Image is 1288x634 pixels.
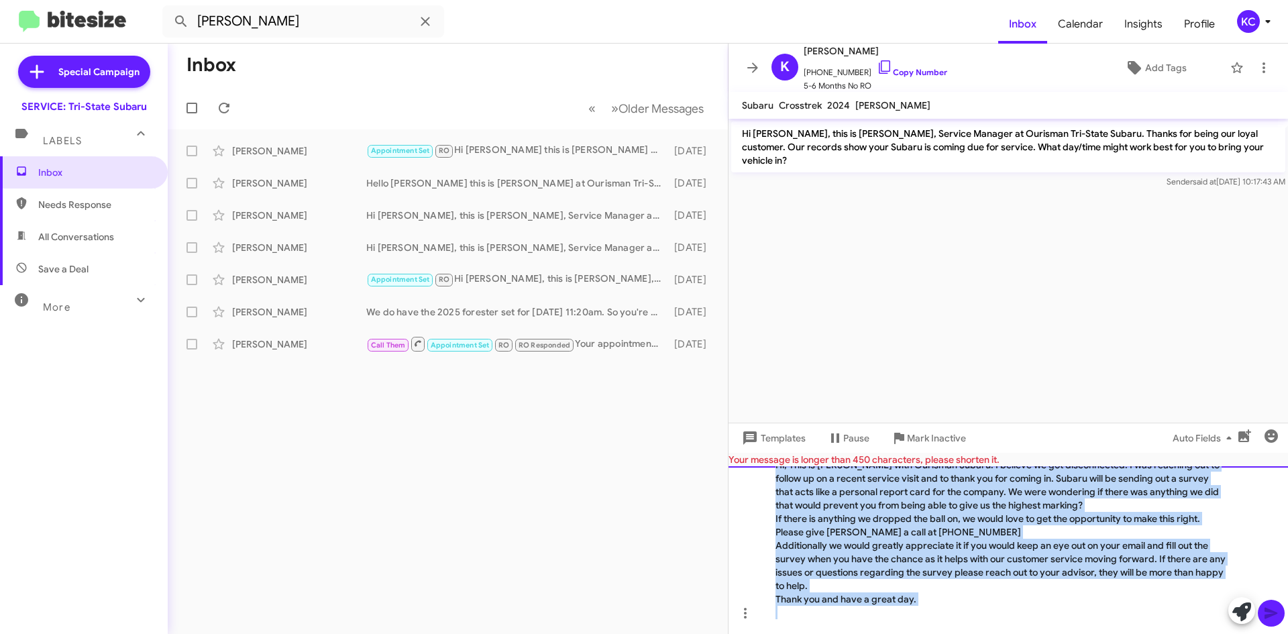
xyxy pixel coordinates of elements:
[775,512,1228,539] div: If there is anything we dropped the ball on, we would love to get the opportunity to make this ri...
[371,146,430,155] span: Appointment Set
[371,341,406,350] span: Call Them
[43,135,82,147] span: Labels
[827,99,850,111] span: 2024
[804,59,947,79] span: [PHONE_NUMBER]
[1173,426,1237,450] span: Auto Fields
[667,176,717,190] div: [DATE]
[731,121,1285,172] p: Hi [PERSON_NAME], this is [PERSON_NAME], Service Manager at Ourisman Tri-State Subaru. Thanks for...
[366,209,667,222] div: Hi [PERSON_NAME], this is [PERSON_NAME], Service Manager at Ourisman Tri-State Subaru. Thanks for...
[43,301,70,313] span: More
[1114,5,1173,44] a: Insights
[519,341,570,350] span: RO Responded
[816,426,880,450] button: Pause
[611,100,619,117] span: »
[804,79,947,93] span: 5-6 Months No RO
[739,426,806,450] span: Templates
[1162,426,1248,450] button: Auto Fields
[439,146,449,155] span: RO
[371,275,430,284] span: Appointment Set
[775,539,1228,592] div: Additionally we would greatly appreciate it if you would keep an eye out on your email and fill o...
[880,426,977,450] button: Mark Inactive
[1173,5,1226,44] a: Profile
[729,453,1288,466] div: Your message is longer than 450 characters, please shorten it.
[431,341,490,350] span: Appointment Set
[667,144,717,158] div: [DATE]
[1226,10,1273,33] button: KC
[843,426,869,450] span: Pause
[729,426,816,450] button: Templates
[1047,5,1114,44] a: Calendar
[498,341,509,350] span: RO
[775,592,1228,606] div: Thank you and have a great day.
[38,262,89,276] span: Save a Deal
[162,5,444,38] input: Search
[232,176,366,190] div: [PERSON_NAME]
[366,143,667,158] div: Hi [PERSON_NAME] this is [PERSON_NAME] at Ourisman Tri-State Subaru. I wanted to check in with yo...
[1086,56,1224,80] button: Add Tags
[1145,56,1187,80] span: Add Tags
[779,99,822,111] span: Crosstrek
[366,176,667,190] div: Hello [PERSON_NAME] this is [PERSON_NAME] at Ourisman Tri-State Subaru. I just wanted to follow u...
[603,95,712,122] button: Next
[855,99,930,111] span: [PERSON_NAME]
[18,56,150,88] a: Special Campaign
[581,95,712,122] nav: Page navigation example
[366,335,667,352] div: Your appointment is all set for [DATE] @ 8:40am 👍
[366,241,667,254] div: Hi [PERSON_NAME], this is [PERSON_NAME], Service Manager at Ourisman Tri-State Subaru. Thanks for...
[1237,10,1260,33] div: KC
[38,198,152,211] span: Needs Response
[21,100,147,113] div: SERVICE: Tri-State Subaru
[232,305,366,319] div: [PERSON_NAME]
[232,209,366,222] div: [PERSON_NAME]
[1193,176,1216,187] span: said at
[998,5,1047,44] a: Inbox
[667,273,717,286] div: [DATE]
[580,95,604,122] button: Previous
[38,166,152,179] span: Inbox
[38,230,114,244] span: All Conversations
[729,466,1288,634] div: Hi, This is [PERSON_NAME] with Ourisman Subaru. I believe we got disconnected. I was reaching out...
[780,56,790,78] span: K
[366,272,667,287] div: Hi [PERSON_NAME], this is [PERSON_NAME], Service Manager at Ourisman Tri-State Subaru. Thanks for...
[667,241,717,254] div: [DATE]
[907,426,966,450] span: Mark Inactive
[366,305,667,319] div: We do have the 2025 forester set for [DATE] 11:20am. So you're all set! 🙂
[667,337,717,351] div: [DATE]
[439,275,449,284] span: RO
[742,99,773,111] span: Subaru
[232,337,366,351] div: [PERSON_NAME]
[804,43,947,59] span: [PERSON_NAME]
[1167,176,1285,187] span: Sender [DATE] 10:17:43 AM
[186,54,236,76] h1: Inbox
[619,101,704,116] span: Older Messages
[58,65,140,78] span: Special Campaign
[232,273,366,286] div: [PERSON_NAME]
[232,144,366,158] div: [PERSON_NAME]
[588,100,596,117] span: «
[232,241,366,254] div: [PERSON_NAME]
[667,305,717,319] div: [DATE]
[877,67,947,77] a: Copy Number
[667,209,717,222] div: [DATE]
